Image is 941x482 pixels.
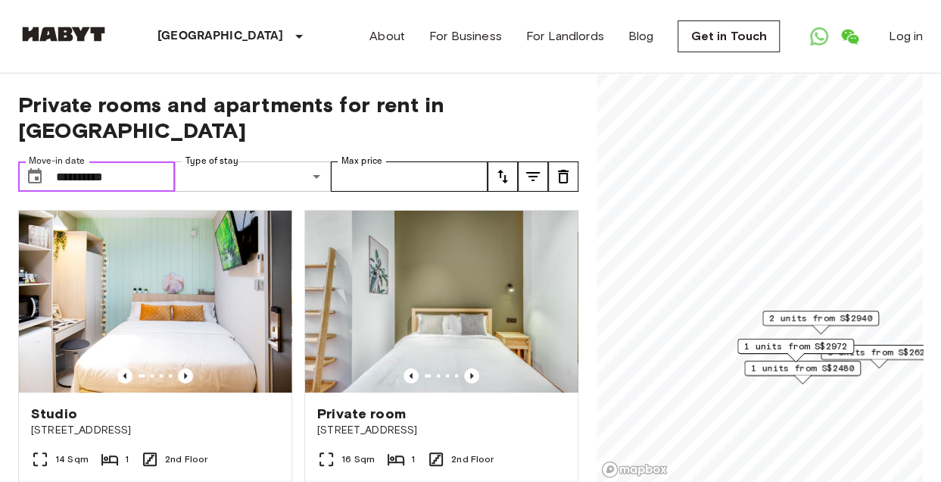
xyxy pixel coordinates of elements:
a: Open WeChat [834,21,865,52]
span: 1 [411,452,415,466]
img: Marketing picture of unit SG-01-021-008-01 [305,211,578,393]
div: Map marker [744,361,861,384]
span: 1 units from S$2480 [751,361,854,375]
button: Choose date, selected date is 23 Aug 2025 [20,161,50,192]
button: Previous image [117,368,132,383]
span: Studio [31,405,77,423]
button: tune [518,161,548,192]
a: Blog [628,27,654,45]
label: Type of stay [185,155,238,167]
a: Open WhatsApp [804,21,834,52]
button: Previous image [464,368,479,383]
img: Habyt [18,27,109,42]
label: Move-in date [29,155,85,167]
button: tune [548,161,578,192]
span: 14 Sqm [55,452,89,466]
a: For Landlords [526,27,604,45]
label: Max price [341,155,382,167]
a: About [369,27,405,45]
span: [STREET_ADDRESS] [31,423,279,438]
span: 16 Sqm [341,452,375,466]
button: Previous image [178,368,193,383]
span: 2nd Floor [451,452,494,466]
span: 1 units from S$2972 [744,340,847,353]
a: Log in [889,27,923,45]
span: Private rooms and apartments for rent in [GEOGRAPHIC_DATA] [18,92,578,143]
a: Mapbox logo [601,461,668,478]
button: tune [488,161,518,192]
span: 2nd Floor [165,452,207,466]
div: Map marker [821,345,937,368]
a: For Business [429,27,502,45]
p: [GEOGRAPHIC_DATA] [157,27,284,45]
div: Map marker [737,339,854,362]
span: 1 [125,452,129,466]
div: Map marker [762,311,879,334]
span: 2 units from S$2940 [769,311,872,325]
button: Previous image [404,368,419,383]
span: [STREET_ADDRESS] [317,423,566,438]
span: Private room [317,405,406,423]
a: Get in Touch [678,20,780,52]
img: Marketing picture of unit SG-01-111-002-001 [19,211,291,393]
span: 3 units from S$2625 [827,346,930,359]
